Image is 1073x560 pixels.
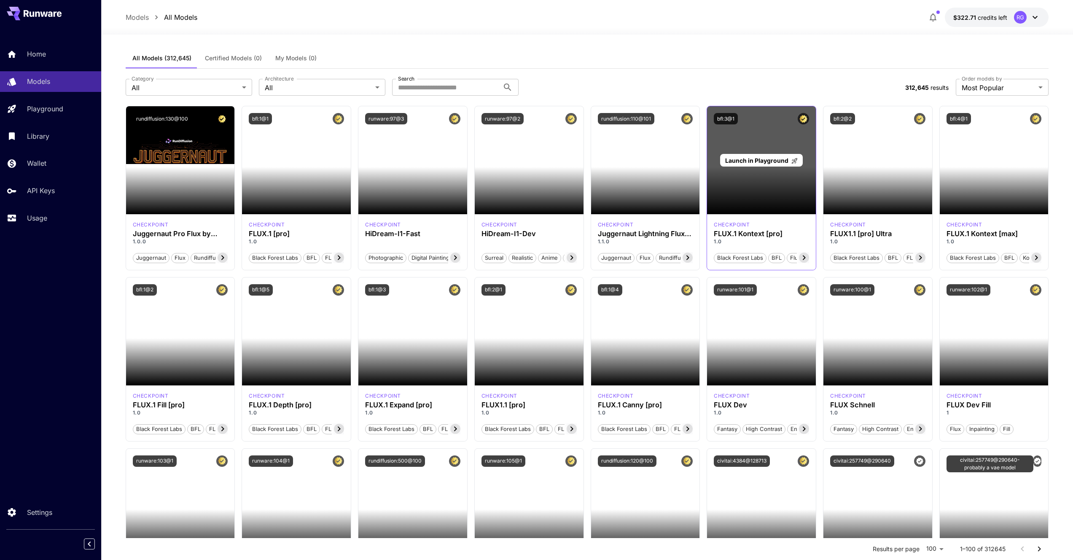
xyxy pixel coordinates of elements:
label: Category [132,75,154,82]
div: fluxpro [598,392,634,400]
p: 1.0 [714,238,809,245]
span: BFL [304,425,320,433]
p: checkpoint [714,392,750,400]
button: FLUX1.1 [pro] Ultra [903,252,958,263]
button: Verified working [914,455,925,467]
p: checkpoint [598,221,634,229]
button: Go to next page [1031,541,1048,557]
span: Black Forest Labs [249,254,301,262]
span: BFL [536,425,552,433]
span: Black Forest Labs [133,425,185,433]
span: Black Forest Labs [714,254,766,262]
button: Digital Painting [408,252,453,263]
button: Flux Kontext [787,252,826,263]
span: flux [172,254,188,262]
p: 1.0.0 [133,238,228,245]
span: Black Forest Labs [947,254,999,262]
p: Playground [27,104,63,114]
p: checkpoint [365,392,401,400]
p: 1.0 [714,409,809,417]
button: Fantasy [714,423,741,434]
button: Surreal [481,252,507,263]
span: Flux Kontext [787,254,826,262]
button: BFL [768,252,785,263]
button: bfl:1@4 [598,284,622,296]
p: checkpoint [133,221,169,229]
button: Certified Model – Vetted for best performance and includes a commercial license. [565,113,577,124]
button: FLUX.1 Canny [pro] [671,423,729,434]
button: runware:103@1 [133,455,177,467]
button: bfl:1@3 [365,284,389,296]
span: $322.71 [953,14,978,21]
span: BFL [420,425,436,433]
button: runware:102@1 [947,284,990,296]
div: FLUX.1 D [714,392,750,400]
span: Black Forest Labs [598,425,650,433]
div: FLUX.1 Kontext [max] [947,230,1042,238]
h3: Juggernaut Lightning Flux by RunDiffusion [598,230,693,238]
span: BFL [1001,254,1017,262]
span: rundiffusion [191,254,230,262]
button: civitai:257749@290640 [830,455,894,467]
span: BFL [653,425,669,433]
div: FLUX.1 D [598,221,634,229]
span: High Contrast [859,425,901,433]
span: All Models (312,645) [132,54,191,62]
h3: FLUX Schnell [830,401,925,409]
div: fluxpro [133,392,169,400]
button: Inpainting [966,423,998,434]
div: FLUX.1 Fill [pro] [133,401,228,409]
button: Fantasy [830,423,857,434]
div: fluxpro [365,392,401,400]
button: flux [636,252,654,263]
span: FLUX1.1 [pro] [555,425,595,433]
button: BFL [420,423,436,434]
button: Black Forest Labs [830,252,883,263]
h3: FLUX Dev [714,401,809,409]
p: 1.0 [133,409,228,417]
h3: FLUX1.1 [pro] Ultra [830,230,925,238]
div: FLUX.1 [pro] [249,230,344,238]
h3: FLUX.1 Canny [pro] [598,401,693,409]
button: BFL [536,423,553,434]
button: Certified Model – Vetted for best performance and includes a commercial license. [333,284,344,296]
a: All Models [164,12,197,22]
p: 1–100 of 312645 [960,545,1006,553]
button: bfl:1@1 [249,113,272,124]
button: runware:105@1 [481,455,525,467]
h3: FLUX.1 Expand [pro] [365,401,460,409]
p: Library [27,131,49,141]
span: juggernaut [133,254,169,262]
span: All [132,83,239,93]
button: bfl:4@1 [947,113,971,124]
p: Models [27,76,50,86]
span: Black Forest Labs [249,425,301,433]
label: Search [398,75,414,82]
span: FLUX.1 [pro] [322,254,360,262]
button: runware:101@1 [714,284,757,296]
span: Flux [947,425,964,433]
div: $322.7141 [953,13,1007,22]
span: Launch in Playground [725,157,788,164]
h3: HiDream-I1-Fast [365,230,460,238]
button: Realistic [508,252,536,263]
span: results [930,84,949,91]
p: 1.0 [947,238,1042,245]
button: Verified working [1033,455,1042,467]
span: Kontext [1020,254,1046,262]
div: FLUX.1 Kontext [pro] [714,230,809,238]
span: Environment [904,425,943,433]
div: fluxpro [249,392,285,400]
button: Fill [1000,423,1014,434]
div: HiDream Fast [365,221,401,229]
p: checkpoint [481,221,517,229]
p: checkpoint [947,221,982,229]
button: Black Forest Labs [714,252,766,263]
div: HiDream-I1-Dev [481,230,577,238]
span: FLUX.1 Expand [pro] [438,425,498,433]
button: Environment [787,423,827,434]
